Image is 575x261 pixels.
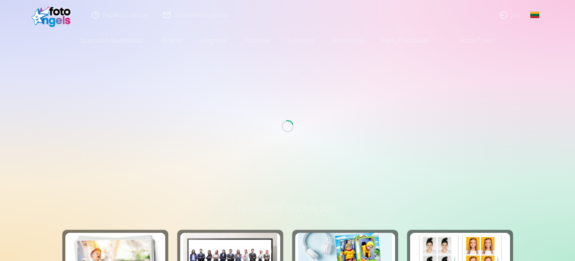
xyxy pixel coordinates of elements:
a: Puodeliai [236,30,279,51]
a: Raktų pakabukas [373,30,438,51]
a: Visos prekės [438,30,504,51]
img: /fa2 [32,3,75,27]
a: Kalendoriai [324,30,373,51]
a: Spausdinti nuotraukas [71,30,152,51]
a: Magnetai [192,30,236,51]
a: Suvenyrai [279,30,324,51]
h3: Spausdinti nuotraukas [68,201,507,215]
a: Rinkiniai [152,30,192,51]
